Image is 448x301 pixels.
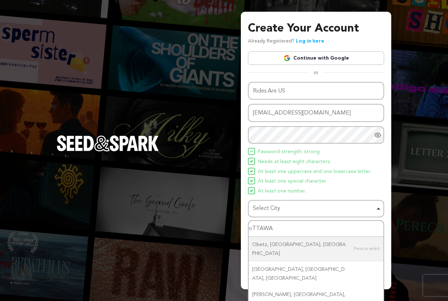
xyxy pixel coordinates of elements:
[249,221,383,237] input: Select City
[258,177,327,186] span: At least one special character.
[57,135,159,165] a: Seed&Spark Homepage
[283,55,291,62] img: Google logo
[249,237,383,262] div: Obetz, [GEOGRAPHIC_DATA], [GEOGRAPHIC_DATA]
[374,132,381,139] a: Show password as plain text. Warning: this will display your password on the screen.
[248,104,384,122] input: Email address
[309,69,323,76] span: or
[57,135,159,151] img: Seed&Spark Logo
[248,37,324,46] p: Already Registered?
[258,168,371,176] span: At least one uppercase and one lowercase letter.
[250,189,253,192] img: Seed&Spark Icon
[248,51,384,65] a: Continue with Google
[249,262,383,286] div: [GEOGRAPHIC_DATA], [GEOGRAPHIC_DATA], [GEOGRAPHIC_DATA]
[250,160,253,163] img: Seed&Spark Icon
[253,204,375,214] div: Select City
[248,20,384,37] h3: Create Your Account
[258,148,320,156] span: Password strength: strong
[258,187,306,196] span: At least one number.
[250,179,253,182] img: Seed&Spark Icon
[250,170,253,173] img: Seed&Spark Icon
[296,39,324,44] a: Log in here
[248,82,384,100] input: Name
[250,150,253,153] img: Seed&Spark Icon
[258,158,331,166] span: Needs at least eight characters.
